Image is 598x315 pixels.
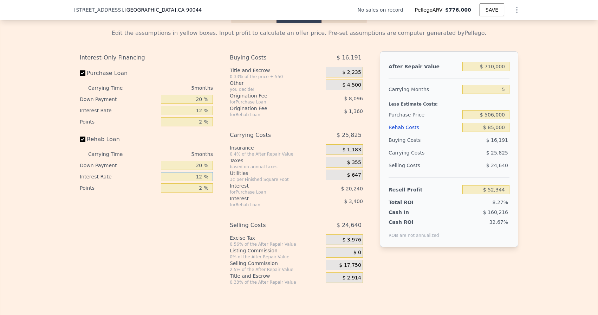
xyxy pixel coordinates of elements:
div: 2.5% of the After Repair Value [230,267,323,272]
div: based on annual taxes [230,164,323,170]
div: No sales on record [357,6,409,13]
div: Less Estimate Costs: [389,96,509,108]
span: $ 1,183 [342,147,361,153]
div: Interest [230,195,308,202]
div: for Purchase Loan [230,189,308,195]
div: Interest [230,182,308,189]
div: Carrying Time [88,82,134,94]
div: 5 months [137,149,213,160]
div: Origination Fee [230,105,308,112]
div: Insurance [230,144,323,151]
div: 0.33% of the price + 550 [230,74,323,80]
label: Rehab Loan [80,133,158,146]
span: $ 647 [347,172,361,178]
span: $ 2,914 [342,275,361,281]
div: Down Payment [80,94,158,105]
span: $ 4,500 [342,82,361,88]
div: Edit the assumptions in yellow boxes. Input profit to calculate an offer price. Pre-set assumptio... [80,29,518,37]
div: Interest-Only Financing [80,51,213,64]
div: Excise Tax [230,234,323,241]
div: 3¢ per Finished Square Foot [230,177,323,182]
div: Title and Escrow [230,67,323,74]
div: Buying Costs [389,134,460,146]
div: Down Payment [80,160,158,171]
input: Rehab Loan [80,137,85,142]
span: $ 24,640 [337,219,362,232]
div: Rehab Costs [389,121,460,134]
div: Listing Commission [230,247,323,254]
div: 0.33% of the After Repair Value [230,279,323,285]
div: 0% of the After Repair Value [230,254,323,260]
span: $ 3,400 [344,199,363,204]
input: Purchase Loan [80,70,85,76]
div: for Purchase Loan [230,99,308,105]
span: , [GEOGRAPHIC_DATA] [123,6,202,13]
div: Other [230,80,323,87]
div: Carrying Costs [230,129,308,141]
div: 5 months [137,82,213,94]
span: 8.27% [493,200,508,205]
div: Origination Fee [230,92,308,99]
div: Points [80,182,158,194]
button: Show Options [510,3,524,17]
div: Total ROI [389,199,433,206]
div: for Rehab Loan [230,112,308,118]
div: you decide! [230,87,323,92]
span: $776,000 [445,7,471,13]
div: Taxes [230,157,323,164]
span: $ 16,191 [486,137,508,143]
div: Carrying Time [88,149,134,160]
span: $ 355 [347,159,361,166]
span: $ 16,191 [337,51,362,64]
span: $ 25,825 [486,150,508,156]
button: SAVE [480,4,504,16]
div: Cash ROI [389,219,439,226]
div: ROIs are not annualized [389,226,439,238]
span: $ 1,360 [344,108,363,114]
div: Cash In [389,209,433,216]
div: 0.4% of the After Repair Value [230,151,323,157]
span: $ 25,825 [337,129,362,141]
span: $ 8,096 [344,96,363,101]
span: $ 17,750 [339,262,361,269]
div: Points [80,116,158,127]
div: Carrying Months [389,83,460,96]
span: $ 24,640 [486,163,508,168]
div: 0.56% of the After Repair Value [230,241,323,247]
div: After Repair Value [389,60,460,73]
div: for Rehab Loan [230,202,308,208]
div: Interest Rate [80,171,158,182]
span: $ 3,976 [342,237,361,243]
div: Resell Profit [389,183,460,196]
div: Purchase Price [389,108,460,121]
span: $ 0 [353,250,361,256]
div: Title and Escrow [230,272,323,279]
span: [STREET_ADDRESS] [74,6,123,13]
span: $ 2,235 [342,69,361,76]
label: Purchase Loan [80,67,158,80]
span: 32.67% [489,219,508,225]
span: Pellego ARV [415,6,446,13]
div: Selling Costs [389,159,460,172]
div: Buying Costs [230,51,308,64]
div: Interest Rate [80,105,158,116]
div: Utilities [230,170,323,177]
span: $ 20,240 [341,186,363,191]
span: $ 160,216 [483,209,508,215]
div: Selling Costs [230,219,308,232]
div: Selling Commission [230,260,323,267]
span: , CA 90044 [176,7,202,13]
div: Carrying Costs [389,146,433,159]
